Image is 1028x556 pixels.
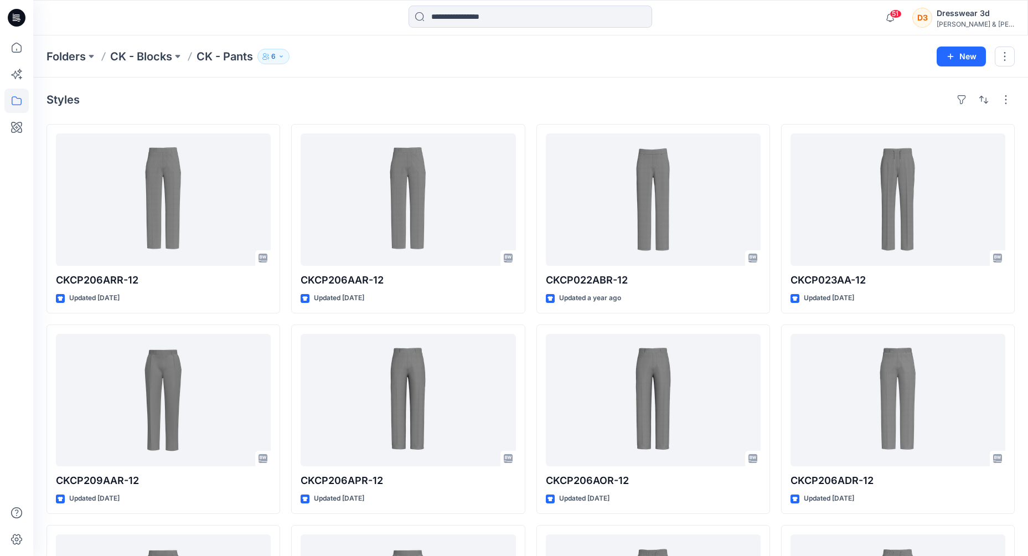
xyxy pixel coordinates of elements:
button: 6 [257,49,290,64]
p: CK - Pants [197,49,253,64]
p: CKCP023AA-12 [791,272,1005,288]
div: Dresswear 3d [937,7,1014,20]
p: 6 [271,50,276,63]
span: 51 [890,9,902,18]
p: Updated [DATE] [69,292,120,304]
p: CKCP206AAR-12 [301,272,515,288]
p: Updated [DATE] [804,292,854,304]
div: [PERSON_NAME] & [PERSON_NAME] [937,20,1014,28]
p: CKCP206ADR-12 [791,473,1005,488]
p: Updated a year ago [559,292,621,304]
a: CKCP206AOR-12 [546,334,761,466]
p: Updated [DATE] [804,493,854,504]
a: CKCP023AA-12 [791,133,1005,266]
p: CKCP022ABR-12 [546,272,761,288]
a: CKCP206ADR-12 [791,334,1005,466]
div: D3 [912,8,932,28]
a: CK - Blocks [110,49,172,64]
p: Updated [DATE] [559,493,609,504]
p: Updated [DATE] [69,493,120,504]
p: Updated [DATE] [314,493,364,504]
a: CKCP209AAR-12 [56,334,271,466]
a: CKCP022ABR-12 [546,133,761,266]
a: CKCP206ARR-12 [56,133,271,266]
a: CKCP206APR-12 [301,334,515,466]
a: Folders [47,49,86,64]
p: CKCP209AAR-12 [56,473,271,488]
p: CKCP206AOR-12 [546,473,761,488]
button: New [937,47,986,66]
p: CKCP206APR-12 [301,473,515,488]
a: CKCP206AAR-12 [301,133,515,266]
h4: Styles [47,93,80,106]
p: Updated [DATE] [314,292,364,304]
p: CKCP206ARR-12 [56,272,271,288]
